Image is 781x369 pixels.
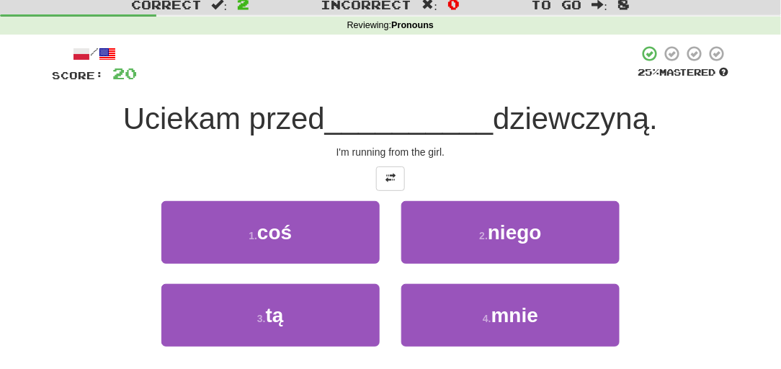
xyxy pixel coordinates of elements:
[488,221,542,244] span: niego
[493,102,658,135] span: dziewczyną.
[123,102,325,135] span: Uciekam przed
[491,304,538,326] span: mnie
[401,284,620,347] button: 4.mnie
[161,201,380,264] button: 1.coś
[479,230,488,241] small: 2 .
[391,20,434,30] strong: Pronouns
[483,313,491,324] small: 4 .
[112,64,137,82] span: 20
[401,201,620,264] button: 2.niego
[52,69,104,81] span: Score:
[376,166,405,191] button: Toggle translation (alt+t)
[249,230,257,241] small: 1 .
[325,102,494,135] span: __________
[257,313,266,324] small: 3 .
[52,145,729,159] div: I'm running from the girl.
[52,45,137,63] div: /
[161,284,380,347] button: 3.tą
[638,66,729,79] div: Mastered
[266,304,284,326] span: tą
[638,66,660,78] span: 25 %
[257,221,292,244] span: coś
